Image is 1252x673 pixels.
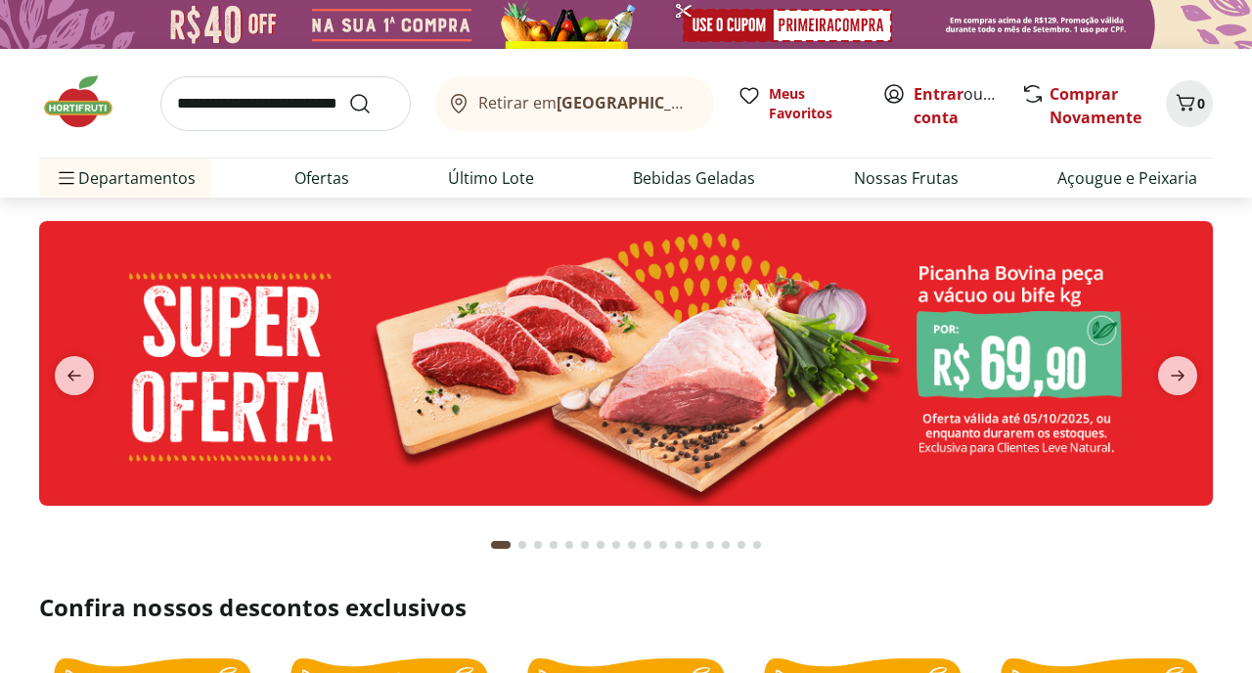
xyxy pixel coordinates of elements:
button: Go to page 2 from fs-carousel [514,521,530,568]
a: Nossas Frutas [854,166,959,190]
button: previous [39,356,110,395]
button: Menu [55,155,78,202]
span: Retirar em [478,94,694,112]
button: Go to page 15 from fs-carousel [718,521,734,568]
button: Go to page 7 from fs-carousel [593,521,608,568]
span: Meus Favoritos [769,84,859,123]
button: Retirar em[GEOGRAPHIC_DATA]/[GEOGRAPHIC_DATA] [434,76,714,131]
button: Go to page 14 from fs-carousel [702,521,718,568]
button: Go to page 9 from fs-carousel [624,521,640,568]
span: 0 [1197,94,1205,112]
img: super oferta [39,221,1213,506]
button: Go to page 6 from fs-carousel [577,521,593,568]
button: Go to page 13 from fs-carousel [687,521,702,568]
input: search [160,76,411,131]
span: ou [914,82,1001,129]
a: Ofertas [294,166,349,190]
button: Go to page 16 from fs-carousel [734,521,749,568]
button: Go to page 8 from fs-carousel [608,521,624,568]
a: Criar conta [914,83,1021,128]
button: Go to page 3 from fs-carousel [530,521,546,568]
h2: Confira nossos descontos exclusivos [39,592,1213,623]
button: Carrinho [1166,80,1213,127]
button: next [1142,356,1213,395]
button: Go to page 10 from fs-carousel [640,521,655,568]
span: Departamentos [55,155,196,202]
button: Go to page 17 from fs-carousel [749,521,765,568]
a: Comprar Novamente [1050,83,1141,128]
b: [GEOGRAPHIC_DATA]/[GEOGRAPHIC_DATA] [557,92,886,113]
a: Entrar [914,83,963,105]
button: Current page from fs-carousel [487,521,514,568]
a: Açougue e Peixaria [1057,166,1197,190]
button: Go to page 12 from fs-carousel [671,521,687,568]
a: Bebidas Geladas [633,166,755,190]
button: Go to page 11 from fs-carousel [655,521,671,568]
img: Hortifruti [39,72,137,131]
button: Go to page 4 from fs-carousel [546,521,561,568]
button: Go to page 5 from fs-carousel [561,521,577,568]
a: Último Lote [448,166,534,190]
a: Meus Favoritos [738,84,859,123]
button: Submit Search [348,92,395,115]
